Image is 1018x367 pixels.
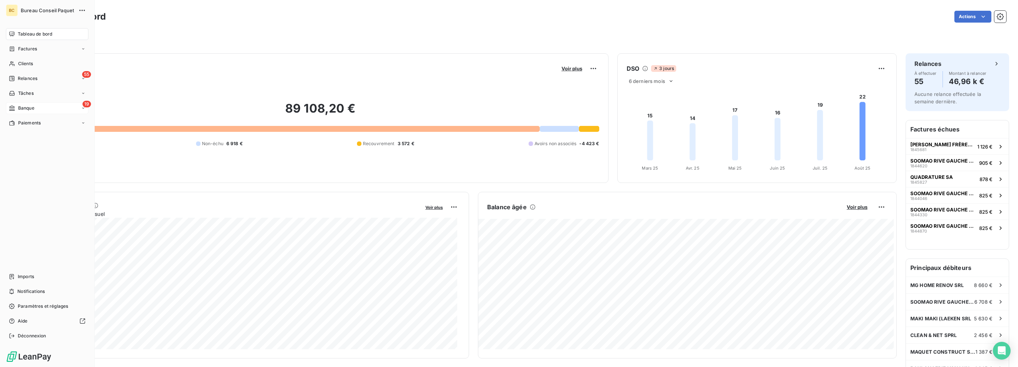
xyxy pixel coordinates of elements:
span: MAKI MAKI (LAEKEN SRL [910,316,971,321]
span: Non-échu [202,140,223,147]
button: [PERSON_NAME] FRÈRES SPRL18456811 126 € [906,138,1009,154]
h6: Balance âgée [487,203,527,211]
a: Factures [6,43,88,55]
span: Voir plus [562,66,582,71]
span: 825 € [979,209,992,215]
span: 905 € [979,160,992,166]
div: BC [6,4,18,16]
span: Paiements [18,120,41,126]
span: Recouvrement [363,140,395,147]
span: 1845827 [910,180,927,184]
span: Aide [18,318,28,324]
span: Clients [18,60,33,67]
a: Tâches [6,87,88,99]
span: 3 572 € [398,140,414,147]
span: Tableau de bord [18,31,52,37]
tspan: Août 25 [854,166,870,171]
span: 1844620 [910,164,927,168]
span: Banque [18,105,34,111]
span: Aucune relance effectuée la semaine dernière. [914,91,981,104]
a: Tableau de bord [6,28,88,40]
tspan: Mai 25 [728,166,742,171]
button: SOOMAO RIVE GAUCHE SRL1844620905 € [906,154,1009,171]
a: Paramètres et réglages [6,300,88,312]
span: Bureau Conseil Paquet [21,7,74,13]
span: Montant à relancer [949,71,987,76]
span: 2 456 € [974,332,992,338]
span: 825 € [979,193,992,198]
tspan: Juil. 25 [812,166,827,171]
a: Paiements [6,117,88,129]
tspan: Mars 25 [642,166,658,171]
button: SOOMAO RIVE GAUCHE SRL1844330825 € [906,203,1009,220]
h4: 55 [914,76,937,87]
tspan: Juin 25 [770,166,785,171]
span: 825 € [979,225,992,231]
span: 1 126 € [977,144,992,150]
span: QUADRATURE SA [910,174,953,180]
h4: 46,96 k € [949,76,987,87]
span: 8 660 € [974,282,992,288]
span: 878 € [980,176,992,182]
span: 5 630 € [974,316,992,321]
span: SOOMAO RIVE GAUCHE SRL [910,190,976,196]
span: Factures [18,46,37,52]
span: [PERSON_NAME] FRÈRES SPRL [910,141,974,147]
span: 1845681 [910,147,926,152]
h6: DSO [627,64,639,73]
a: Aide [6,315,88,327]
h6: Principaux débiteurs [906,259,1009,277]
span: SOOMAO RIVE GAUCHE SRL [910,223,976,229]
span: -4 423 € [579,140,599,147]
button: SOOMAO RIVE GAUCHE SRL1844870825 € [906,220,1009,236]
span: MG HOME RENOV SRL [910,282,964,288]
span: Chiffre d'affaires mensuel [42,210,420,218]
span: 55 [82,71,91,78]
span: Imports [18,273,34,280]
a: 55Relances [6,73,88,84]
div: Open Intercom Messenger [993,342,1011,360]
span: 6 708 € [974,299,992,305]
span: Voir plus [847,204,867,210]
a: Clients [6,58,88,70]
span: Déconnexion [18,333,46,339]
span: Paramètres et réglages [18,303,68,310]
span: SOOMAO RIVE GAUCHE SRL [910,207,976,213]
img: Logo LeanPay [6,351,52,363]
span: À effectuer [914,71,937,76]
span: 19 [82,101,91,107]
button: Voir plus [845,204,870,210]
span: SOOMAO RIVE GAUCHE SRL [910,299,974,305]
span: Avoirs non associés [535,140,577,147]
span: 1844870 [910,229,927,233]
span: Relances [18,75,37,82]
button: QUADRATURE SA1845827878 € [906,171,1009,187]
button: Voir plus [423,204,445,210]
span: 3 jours [651,65,676,72]
h6: Relances [914,59,941,68]
span: CLEAN & NET SPRL [910,332,957,338]
span: 6 918 € [226,140,243,147]
button: SOOMAO RIVE GAUCHE SRL1844046825 € [906,187,1009,203]
button: Actions [954,11,991,23]
h6: Factures échues [906,120,1009,138]
span: 1844046 [910,196,927,201]
a: 19Banque [6,102,88,114]
span: 1844330 [910,213,927,217]
span: Notifications [17,288,45,295]
span: Tâches [18,90,34,97]
h2: 89 108,20 € [42,101,599,123]
a: Imports [6,271,88,283]
span: Voir plus [425,205,443,210]
span: SOOMAO RIVE GAUCHE SRL [910,158,976,164]
span: 6 derniers mois [629,78,665,84]
button: Voir plus [559,65,584,72]
tspan: Avr. 25 [685,166,699,171]
span: MAQUET CONSTRUCT SRL [910,349,975,355]
span: 1 387 € [975,349,992,355]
